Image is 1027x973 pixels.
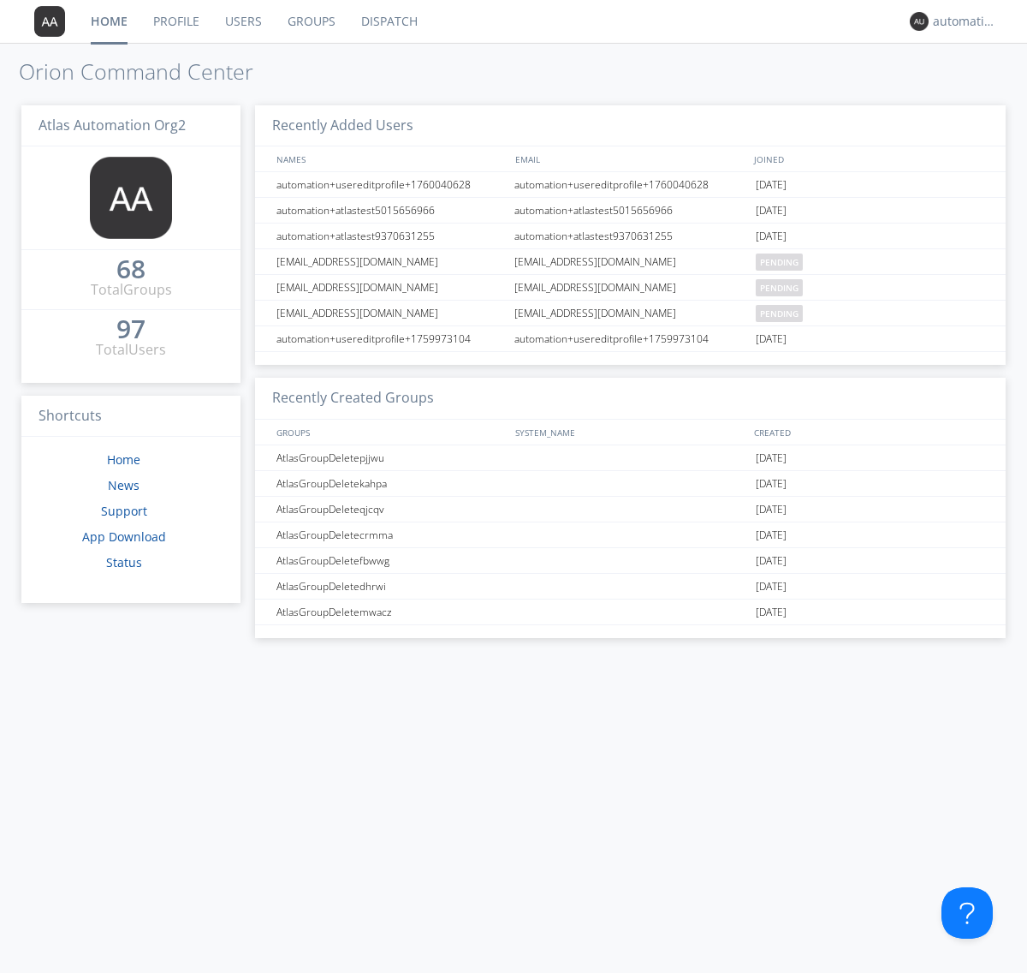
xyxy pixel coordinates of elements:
div: automation+atlastest5015656966 [510,198,751,223]
a: 68 [116,260,145,280]
div: 68 [116,260,145,278]
div: [EMAIL_ADDRESS][DOMAIN_NAME] [510,301,751,325]
div: AtlasGroupDeletefbwwg [272,548,509,573]
div: [EMAIL_ADDRESS][DOMAIN_NAME] [510,275,751,300]
span: pending [756,305,803,322]
div: AtlasGroupDeletepjjwu [272,445,509,470]
span: [DATE] [756,497,787,522]
a: [EMAIL_ADDRESS][DOMAIN_NAME][EMAIL_ADDRESS][DOMAIN_NAME]pending [255,275,1006,301]
div: AtlasGroupDeletecrmma [272,522,509,547]
div: AtlasGroupDeletekahpa [272,471,509,496]
h3: Recently Added Users [255,105,1006,147]
a: [EMAIL_ADDRESS][DOMAIN_NAME][EMAIL_ADDRESS][DOMAIN_NAME]pending [255,301,1006,326]
a: Status [106,554,142,570]
img: 373638.png [90,157,172,239]
div: Total Groups [91,280,172,300]
span: [DATE] [756,548,787,574]
img: 373638.png [34,6,65,37]
a: AtlasGroupDeletemwacz[DATE] [255,600,1006,625]
a: AtlasGroupDeletecrmma[DATE] [255,522,1006,548]
span: [DATE] [756,445,787,471]
a: AtlasGroupDeletefbwwg[DATE] [255,548,1006,574]
a: Home [107,451,140,468]
div: automation+atlas+spanish0002+org2 [933,13,997,30]
span: [DATE] [756,574,787,600]
div: [EMAIL_ADDRESS][DOMAIN_NAME] [510,249,751,274]
div: automation+usereditprofile+1759973104 [272,326,509,351]
div: [EMAIL_ADDRESS][DOMAIN_NAME] [272,249,509,274]
div: automation+atlastest9370631255 [272,224,509,248]
span: [DATE] [756,471,787,497]
a: AtlasGroupDeletekahpa[DATE] [255,471,1006,497]
div: [EMAIL_ADDRESS][DOMAIN_NAME] [272,275,509,300]
img: 373638.png [910,12,929,31]
div: AtlasGroupDeletemwacz [272,600,509,624]
div: automation+atlastest5015656966 [272,198,509,223]
div: automation+usereditprofile+1759973104 [510,326,751,351]
a: 97 [116,320,145,340]
a: App Download [82,528,166,545]
h3: Shortcuts [21,396,240,438]
h3: Recently Created Groups [255,378,1006,420]
div: automation+atlastest9370631255 [510,224,751,248]
span: [DATE] [756,172,787,198]
div: SYSTEM_NAME [511,420,750,445]
div: [EMAIL_ADDRESS][DOMAIN_NAME] [272,301,509,325]
div: JOINED [750,146,989,171]
a: automation+usereditprofile+1759973104automation+usereditprofile+1759973104[DATE] [255,326,1006,352]
a: automation+usereditprofile+1760040628automation+usereditprofile+1760040628[DATE] [255,172,1006,198]
span: Atlas Automation Org2 [39,116,186,134]
div: GROUPS [272,420,507,445]
div: automation+usereditprofile+1760040628 [272,172,509,197]
div: 97 [116,320,145,337]
a: AtlasGroupDeletedhrwi[DATE] [255,574,1006,600]
div: CREATED [750,420,989,445]
span: pending [756,279,803,296]
a: automation+atlastest5015656966automation+atlastest5015656966[DATE] [255,198,1006,224]
div: Total Users [96,340,166,360]
span: [DATE] [756,522,787,548]
a: Support [101,503,147,519]
span: pending [756,254,803,271]
div: NAMES [272,146,507,171]
div: AtlasGroupDeletedhrwi [272,574,509,599]
a: [EMAIL_ADDRESS][DOMAIN_NAME][EMAIL_ADDRESS][DOMAIN_NAME]pending [255,249,1006,275]
iframe: Toggle Customer Support [941,887,993,939]
div: automation+usereditprofile+1760040628 [510,172,751,197]
a: News [108,477,140,493]
div: AtlasGroupDeleteqjcqv [272,497,509,522]
a: AtlasGroupDeletepjjwu[DATE] [255,445,1006,471]
a: automation+atlastest9370631255automation+atlastest9370631255[DATE] [255,224,1006,249]
span: [DATE] [756,198,787,224]
span: [DATE] [756,224,787,249]
div: EMAIL [511,146,750,171]
span: [DATE] [756,326,787,352]
span: [DATE] [756,600,787,625]
a: AtlasGroupDeleteqjcqv[DATE] [255,497,1006,522]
